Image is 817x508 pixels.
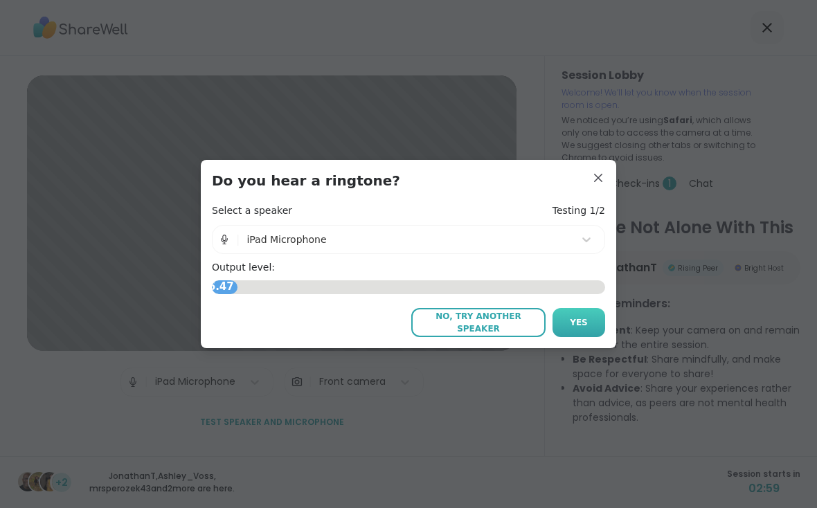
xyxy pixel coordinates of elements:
h4: Select a speaker [212,204,292,218]
h3: Do you hear a ringtone? [212,171,605,190]
button: Yes [553,308,605,337]
span: Yes [570,316,588,329]
div: iPad Microphone [246,233,567,247]
h4: Testing 1/2 [553,204,605,218]
h4: Output level: [212,261,605,275]
img: Microphone [218,226,231,253]
span: No, try another speaker [418,310,539,335]
span: | [236,226,240,253]
span: 6.47 [205,275,237,298]
button: No, try another speaker [411,308,546,337]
